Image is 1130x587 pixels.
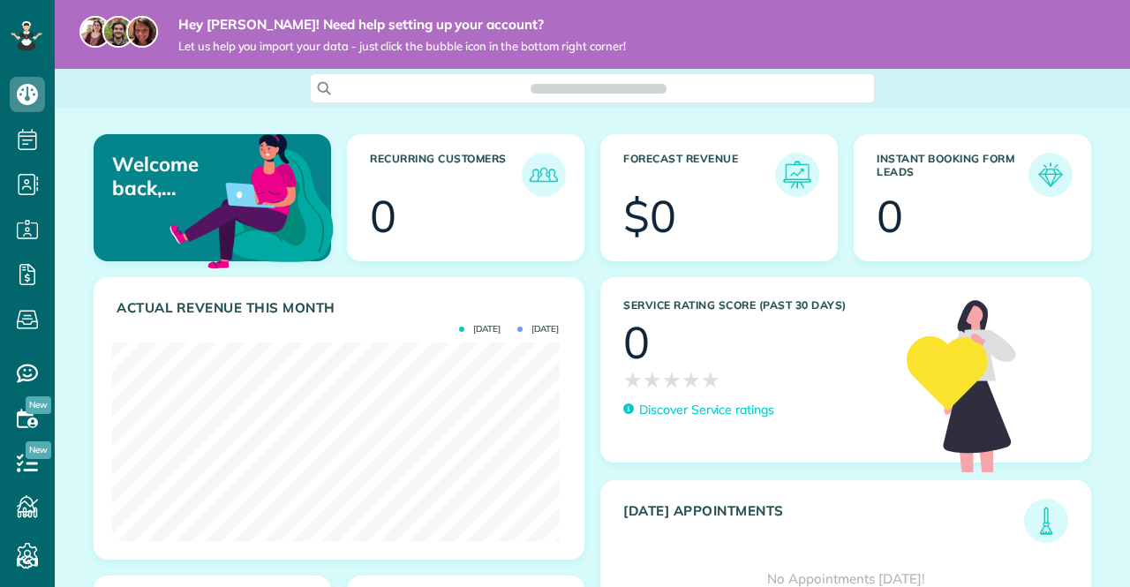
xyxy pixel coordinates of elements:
img: icon_forecast_revenue-8c13a41c7ed35a8dcfafea3cbb826a0462acb37728057bba2d056411b612bbbe.png [780,157,815,192]
h3: Actual Revenue this month [117,300,566,316]
p: Welcome back, [PERSON_NAME]! [112,153,252,199]
h3: [DATE] Appointments [623,503,1024,543]
span: [DATE] [517,325,559,334]
h3: Instant Booking Form Leads [877,153,1028,197]
div: 0 [877,194,903,238]
span: ★ [662,365,682,395]
span: ★ [623,365,643,395]
span: New [26,396,51,414]
span: New [26,441,51,459]
img: maria-72a9807cf96188c08ef61303f053569d2e2a8a1cde33d635c8a3ac13582a053d.jpg [79,16,111,48]
strong: Hey [PERSON_NAME]! Need help setting up your account? [178,16,626,34]
a: Discover Service ratings [623,401,774,419]
img: michelle-19f622bdf1676172e81f8f8fba1fb50e276960ebfe0243fe18214015130c80e4.jpg [126,16,158,48]
p: Discover Service ratings [639,401,774,419]
img: jorge-587dff0eeaa6aab1f244e6dc62b8924c3b6ad411094392a53c71c6c4a576187d.jpg [102,16,134,48]
div: 0 [370,194,396,238]
span: ★ [682,365,701,395]
span: [DATE] [459,325,501,334]
img: icon_form_leads-04211a6a04a5b2264e4ee56bc0799ec3eb69b7e499cbb523a139df1d13a81ae0.png [1033,157,1068,192]
div: 0 [623,320,650,365]
img: icon_todays_appointments-901f7ab196bb0bea1936b74009e4eb5ffbc2d2711fa7634e0d609ed5ef32b18b.png [1028,503,1064,538]
h3: Service Rating score (past 30 days) [623,299,889,312]
span: ★ [643,365,662,395]
img: icon_recurring_customers-cf858462ba22bcd05b5a5880d41d6543d210077de5bb9ebc9590e49fd87d84ed.png [526,157,561,192]
img: dashboard_welcome-42a62b7d889689a78055ac9021e634bf52bae3f8056760290aed330b23ab8690.png [166,114,337,285]
div: $0 [623,194,676,238]
h3: Recurring Customers [370,153,522,197]
span: ★ [701,365,720,395]
span: Search ZenMaid… [548,79,648,97]
h3: Forecast Revenue [623,153,775,197]
span: Let us help you import your data - just click the bubble icon in the bottom right corner! [178,39,626,54]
